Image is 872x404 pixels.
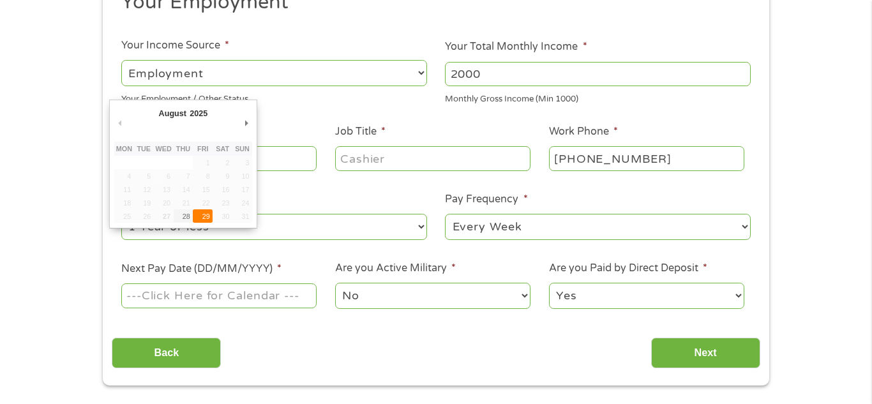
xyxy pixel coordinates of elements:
input: Back [112,338,221,369]
label: Are you Paid by Direct Deposit [549,262,707,275]
label: Next Pay Date (DD/MM/YYYY) [121,262,282,276]
button: Next Month [241,114,252,131]
abbr: Monday [116,145,132,153]
button: 28 [174,209,193,223]
label: Work Phone [549,125,618,138]
div: Your Employment / Other Status [121,89,427,106]
input: 1800 [445,62,751,86]
abbr: Friday [197,145,208,153]
abbr: Thursday [176,145,190,153]
label: Pay Frequency [445,193,527,206]
abbr: Sunday [235,145,250,153]
abbr: Wednesday [156,145,172,153]
button: Previous Month [114,114,126,131]
label: Job Title [335,125,386,138]
div: 2025 [188,105,209,122]
label: Your Total Monthly Income [445,40,587,54]
div: Monthly Gross Income (Min 1000) [445,89,751,106]
input: Next [651,338,760,369]
input: Cashier [335,146,530,170]
label: Are you Active Military [335,262,456,275]
abbr: Tuesday [137,145,151,153]
button: 29 [193,209,213,223]
abbr: Saturday [216,145,229,153]
div: August [157,105,188,122]
input: (231) 754-4010 [549,146,744,170]
input: Use the arrow keys to pick a date [121,283,317,308]
label: Your Income Source [121,39,229,52]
